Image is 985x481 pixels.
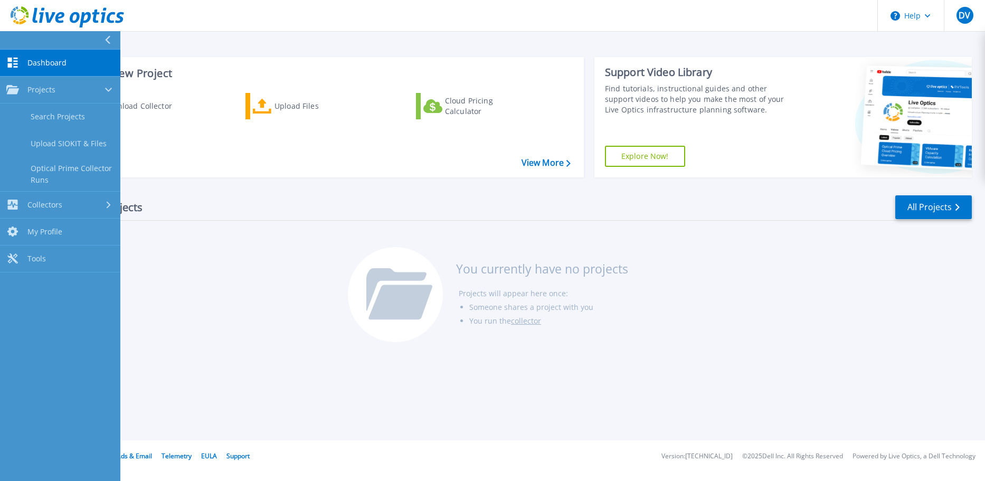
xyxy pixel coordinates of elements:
[416,93,534,119] a: Cloud Pricing Calculator
[102,96,186,117] div: Download Collector
[661,453,733,460] li: Version: [TECHNICAL_ID]
[75,68,570,79] h3: Start a New Project
[27,200,62,210] span: Collectors
[117,451,152,460] a: Ads & Email
[605,146,685,167] a: Explore Now!
[511,316,541,326] a: collector
[469,314,628,328] li: You run the
[895,195,972,219] a: All Projects
[245,93,363,119] a: Upload Files
[201,451,217,460] a: EULA
[162,451,192,460] a: Telemetry
[27,85,55,95] span: Projects
[605,65,797,79] div: Support Video Library
[27,254,46,263] span: Tools
[445,96,529,117] div: Cloud Pricing Calculator
[75,93,193,119] a: Download Collector
[27,227,62,237] span: My Profile
[853,453,975,460] li: Powered by Live Optics, a Dell Technology
[742,453,843,460] li: © 2025 Dell Inc. All Rights Reserved
[605,83,797,115] div: Find tutorials, instructional guides and other support videos to help you make the most of your L...
[459,287,628,300] li: Projects will appear here once:
[456,263,628,275] h3: You currently have no projects
[959,11,970,20] span: DV
[522,158,571,168] a: View More
[27,58,67,68] span: Dashboard
[469,300,628,314] li: Someone shares a project with you
[274,96,359,117] div: Upload Files
[226,451,250,460] a: Support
